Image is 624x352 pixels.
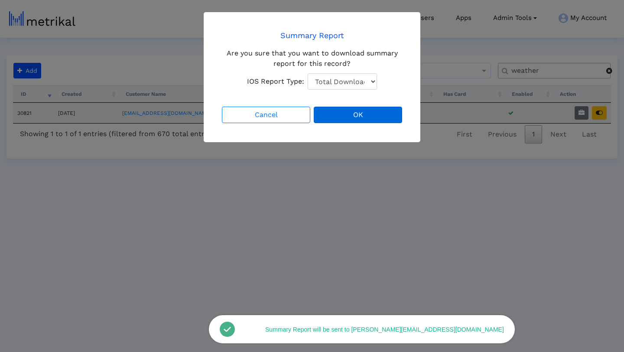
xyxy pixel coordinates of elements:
[247,76,304,87] span: IOS Report Type:
[222,107,310,123] button: Cancel
[220,48,404,90] div: Are you sure that you want to download summary report for this record?
[314,107,402,123] button: OK
[257,326,504,333] div: Summary Report will be sent to [PERSON_NAME][EMAIL_ADDRESS][DOMAIN_NAME]
[220,29,404,41] h4: Summary Report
